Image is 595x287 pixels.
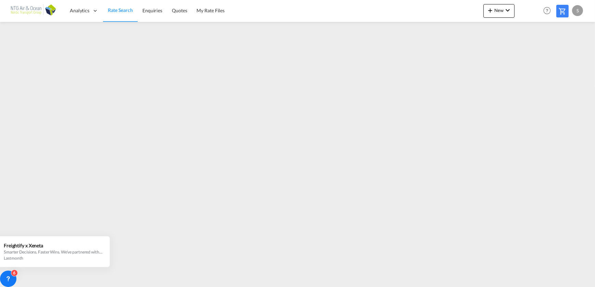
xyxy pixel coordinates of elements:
span: Rate Search [108,7,133,13]
span: Help [541,5,553,16]
span: My Rate Files [197,8,225,13]
span: Quotes [172,8,187,13]
md-icon: icon-plus 400-fg [486,6,494,14]
button: icon-plus 400-fgNewicon-chevron-down [483,4,515,18]
span: Analytics [70,7,89,14]
span: Enquiries [142,8,162,13]
span: New [486,8,512,13]
div: Help [541,5,556,17]
md-icon: icon-chevron-down [504,6,512,14]
div: S [572,5,583,16]
img: af31b1c0b01f11ecbc353f8e72265e29.png [10,3,56,18]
